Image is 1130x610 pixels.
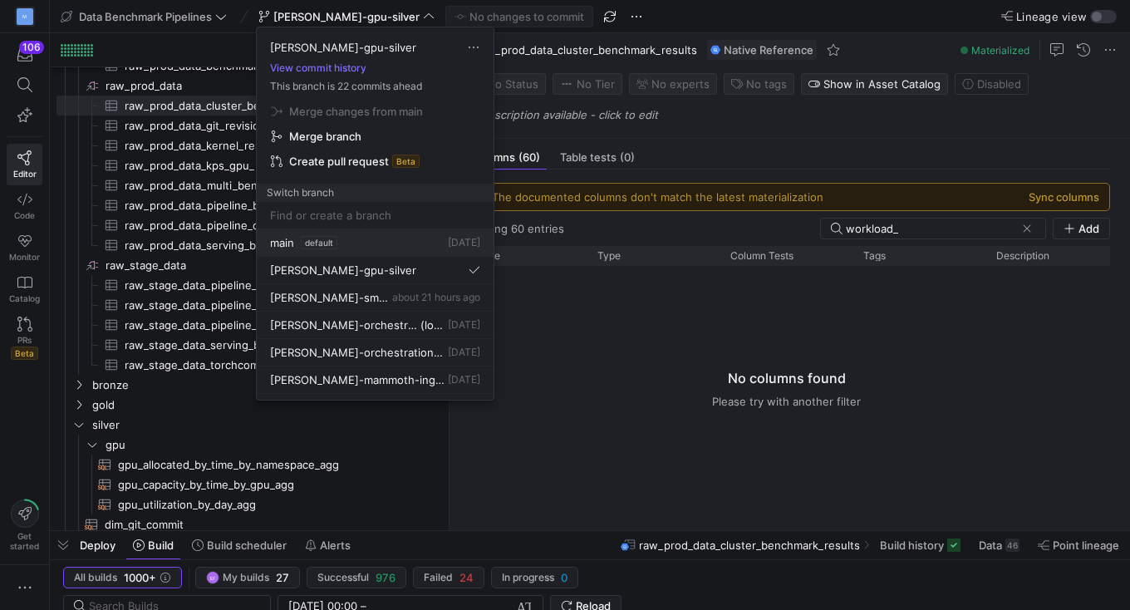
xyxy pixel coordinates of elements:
[263,149,487,174] button: Create pull requestBeta
[270,236,294,249] span: main
[448,346,480,358] span: [DATE]
[301,236,337,249] span: default
[270,318,417,332] span: [PERSON_NAME]-orchestration-fixes
[270,263,416,277] span: [PERSON_NAME]-gpu-silver
[270,373,445,386] span: [PERSON_NAME]-mammoth-ingest
[270,41,416,54] span: [PERSON_NAME]-gpu-silver
[448,318,480,331] span: [DATE]
[420,318,445,332] span: (local)
[392,155,420,168] span: Beta
[270,291,389,304] span: [PERSON_NAME]-smoke
[257,81,494,92] p: This branch is 22 commits ahead
[270,209,480,222] input: Find or create a branch
[257,62,380,74] button: View commit history
[289,130,361,143] span: Merge branch
[448,373,480,386] span: [DATE]
[289,155,389,168] span: Create pull request
[448,236,480,248] span: [DATE]
[392,291,480,303] span: about 21 hours ago
[263,124,487,149] button: Merge branch
[270,346,445,359] span: [PERSON_NAME]-orchestration-fix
